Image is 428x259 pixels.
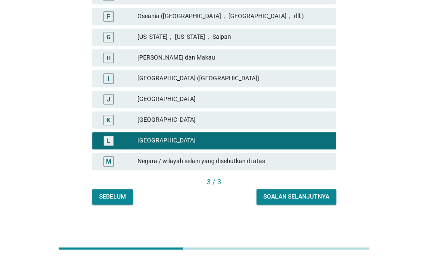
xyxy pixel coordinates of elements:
div: Sebelum [99,192,126,201]
div: Soalan selanjutnya [263,192,329,201]
button: Sebelum [92,189,133,205]
div: 3 / 3 [92,177,336,187]
div: H [106,53,111,62]
div: K [106,115,110,124]
div: [GEOGRAPHIC_DATA] [137,115,329,125]
div: [US_STATE]， [US_STATE]， Saipan [137,32,329,42]
div: Oseania ([GEOGRAPHIC_DATA]， [GEOGRAPHIC_DATA]， dll.) [137,11,329,22]
div: J [107,95,110,104]
div: I [108,74,109,83]
div: L [107,136,110,145]
div: [GEOGRAPHIC_DATA] [137,136,329,146]
div: M [106,157,111,166]
button: Soalan selanjutnya [256,189,336,205]
div: [GEOGRAPHIC_DATA] [137,94,329,104]
div: F [107,12,110,21]
div: Negara / wilayah selain yang disebutkan di atas [137,156,329,167]
div: [GEOGRAPHIC_DATA] ([GEOGRAPHIC_DATA]) [137,73,329,84]
div: G [106,32,111,41]
div: [PERSON_NAME] dan Makau [137,53,329,63]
